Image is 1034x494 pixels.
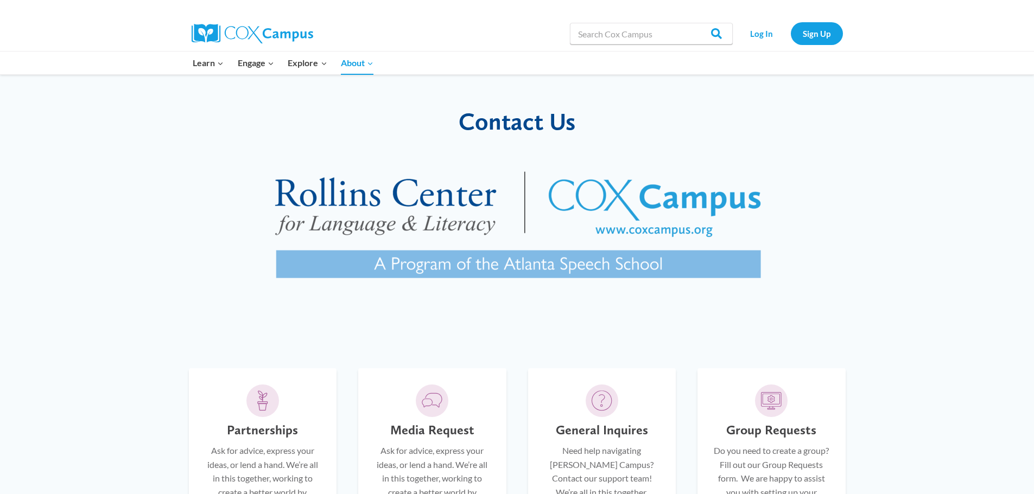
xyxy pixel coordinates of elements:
span: About [341,56,373,70]
span: Contact Us [459,107,575,136]
h5: Partnerships [227,422,298,438]
span: Learn [193,56,224,70]
a: Log In [738,22,785,44]
nav: Primary Navigation [186,52,380,74]
img: RollinsCox combined logo [239,146,795,314]
span: Engage [238,56,274,70]
img: Cox Campus [192,24,313,43]
nav: Secondary Navigation [738,22,843,44]
a: Sign Up [791,22,843,44]
span: Explore [288,56,327,70]
input: Search Cox Campus [570,23,733,44]
h5: Media Request [390,422,474,438]
h5: Group Requests [726,422,816,438]
h5: General Inquires [556,422,648,438]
